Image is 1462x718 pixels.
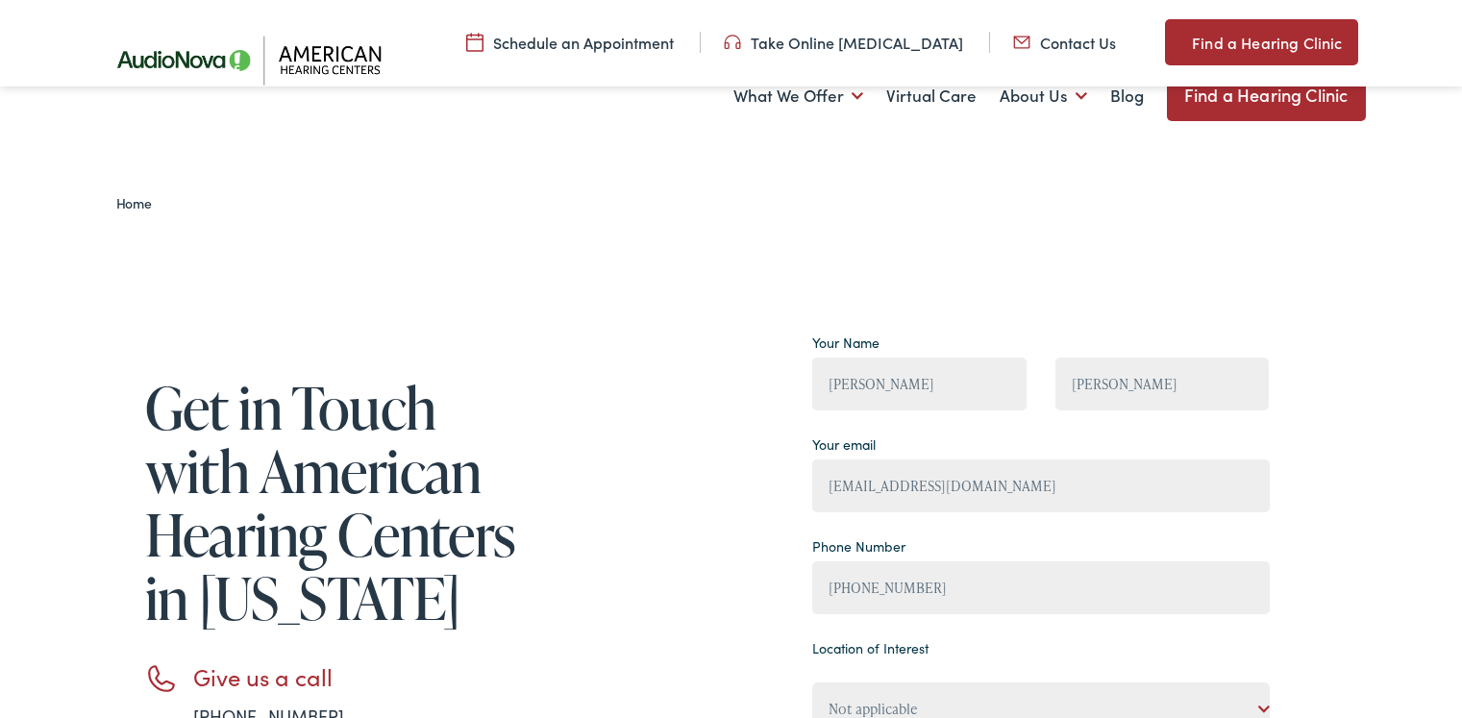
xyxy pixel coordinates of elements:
[1055,358,1270,410] input: Last Name
[1167,69,1366,121] a: Find a Hearing Clinic
[1000,61,1087,132] a: About Us
[812,536,905,557] label: Phone Number
[812,638,929,658] label: Location of Interest
[812,561,1270,614] input: (XXX) XXX - XXXX
[1165,19,1357,65] a: Find a Hearing Clinic
[812,459,1270,512] input: example@gmail.com
[193,663,539,691] h3: Give us a call
[116,193,161,212] a: Home
[466,32,483,53] img: utility icon
[886,61,977,132] a: Virtual Care
[466,32,674,53] a: Schedule an Appointment
[1110,61,1144,132] a: Blog
[1013,32,1030,53] img: utility icon
[1013,32,1116,53] a: Contact Us
[145,376,539,630] h1: Get in Touch with American Hearing Centers in [US_STATE]
[812,333,880,353] label: Your Name
[812,358,1027,410] input: First Name
[1165,31,1182,54] img: utility icon
[733,61,863,132] a: What We Offer
[724,32,963,53] a: Take Online [MEDICAL_DATA]
[812,434,876,455] label: Your email
[724,32,741,53] img: utility icon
